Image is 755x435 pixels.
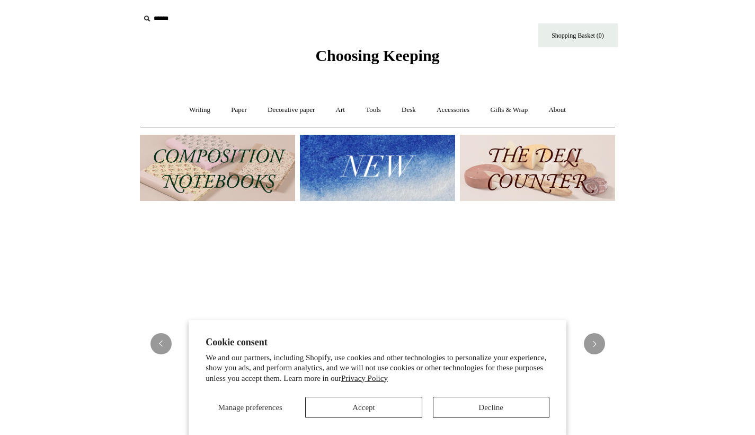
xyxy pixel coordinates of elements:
[150,333,172,354] button: Previous
[206,337,549,348] h2: Cookie consent
[433,397,549,418] button: Decline
[305,397,422,418] button: Accept
[206,397,295,418] button: Manage preferences
[218,403,282,412] span: Manage preferences
[140,135,295,201] img: 202302 Composition ledgers.jpg__PID:69722ee6-fa44-49dd-a067-31375e5d54ec
[427,96,479,124] a: Accessories
[206,353,549,384] p: We and our partners, including Shopify, use cookies and other technologies to personalize your ex...
[315,55,439,63] a: Choosing Keeping
[460,135,615,201] img: The Deli Counter
[539,96,575,124] a: About
[584,333,605,354] button: Next
[180,96,220,124] a: Writing
[356,96,390,124] a: Tools
[326,96,354,124] a: Art
[258,96,324,124] a: Decorative paper
[341,374,388,382] a: Privacy Policy
[300,135,455,201] img: New.jpg__PID:f73bdf93-380a-4a35-bcfe-7823039498e1
[481,96,537,124] a: Gifts & Wrap
[538,23,618,47] a: Shopping Basket (0)
[221,96,256,124] a: Paper
[315,47,439,64] span: Choosing Keeping
[392,96,425,124] a: Desk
